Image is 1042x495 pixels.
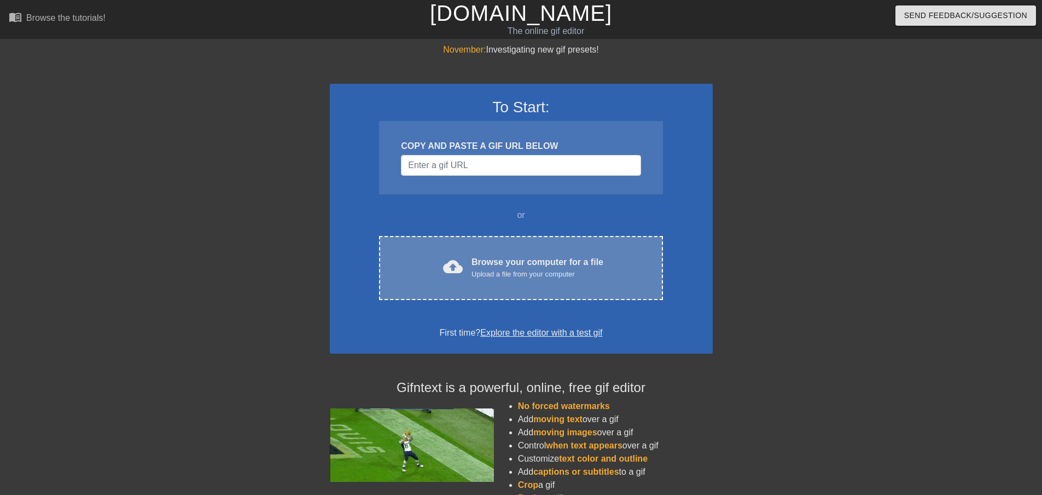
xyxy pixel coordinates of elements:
[533,428,597,437] span: moving images
[518,479,713,492] li: a gif
[9,10,22,24] span: menu_book
[518,413,713,426] li: Add over a gif
[533,415,583,424] span: moving text
[353,25,739,38] div: The online gif editor
[443,257,463,277] span: cloud_upload
[904,9,1027,22] span: Send Feedback/Suggestion
[401,140,641,153] div: COPY AND PASTE A GIF URL BELOW
[401,155,641,176] input: Username
[480,328,602,337] a: Explore the editor with a test gif
[471,269,603,280] div: Upload a file from your computer
[518,480,538,490] span: Crop
[443,45,486,54] span: November:
[895,5,1036,26] button: Send Feedback/Suggestion
[518,452,713,465] li: Customize
[358,209,684,222] div: or
[344,326,698,339] div: First time?
[518,465,713,479] li: Add to a gif
[533,467,619,476] span: captions or subtitles
[546,441,622,450] span: when text appears
[330,380,713,396] h4: Gifntext is a powerful, online, free gif editor
[9,10,106,27] a: Browse the tutorials!
[518,439,713,452] li: Control over a gif
[330,43,713,56] div: Investigating new gif presets!
[518,426,713,439] li: Add over a gif
[330,408,494,482] img: football_small.gif
[471,256,603,280] div: Browse your computer for a file
[559,454,648,463] span: text color and outline
[344,98,698,117] h3: To Start:
[26,13,106,22] div: Browse the tutorials!
[518,401,610,411] span: No forced watermarks
[430,1,612,25] a: [DOMAIN_NAME]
